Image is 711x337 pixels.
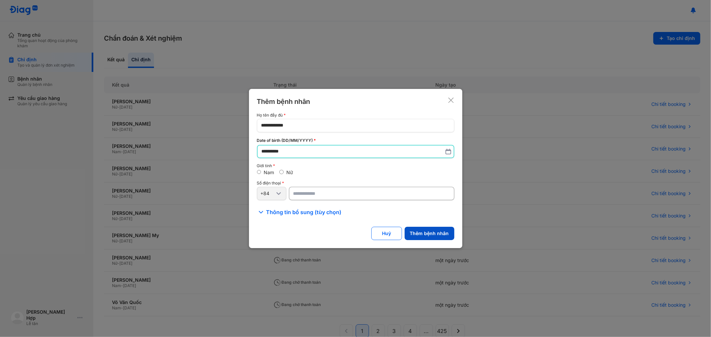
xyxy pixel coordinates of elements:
[405,227,454,240] button: Thêm bệnh nhân
[257,181,454,185] div: Số điện thoại
[266,208,342,216] span: Thông tin bổ sung (tùy chọn)
[257,138,454,144] div: Date of birth (DD/MM/YYYY)
[257,97,310,106] div: Thêm bệnh nhân
[257,113,454,118] div: Họ tên đầy đủ
[371,227,402,240] button: Huỷ
[257,164,454,168] div: Giới tính
[261,190,275,196] div: +84
[264,169,274,175] label: Nam
[286,169,293,175] label: Nữ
